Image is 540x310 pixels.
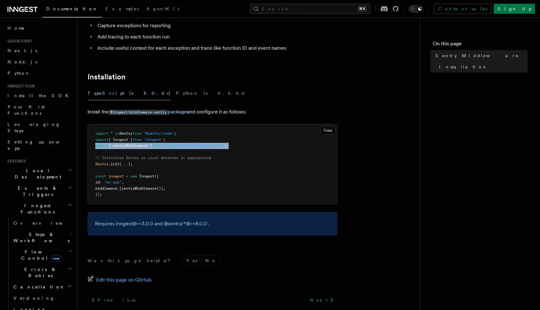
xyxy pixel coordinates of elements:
[139,174,154,178] span: Inngest
[96,44,337,52] li: Include useful context for each exception and trace like function ID and event names
[5,136,73,154] a: Setting up your app
[5,101,73,119] a: Your first Functions
[7,104,45,116] span: Your first Functions
[157,186,163,191] span: ()]
[115,131,119,136] span: as
[11,281,73,292] button: Cancellation
[96,32,337,41] li: Add tracing to each function run
[108,137,132,142] span: { Inngest }
[437,61,527,72] a: Installation
[202,256,220,265] button: No
[182,256,201,265] button: Yes
[11,246,73,264] button: Flow Controlnew
[132,131,141,136] span: from
[11,249,69,261] span: Flow Control
[100,180,102,184] span: :
[152,143,161,148] span: from
[128,162,132,166] span: );
[87,294,139,306] a: Previous
[409,5,424,12] button: Toggle dark mode
[11,217,73,229] a: Overview
[87,257,175,264] p: Was this page helpful?
[119,131,132,136] span: Sentry
[494,4,535,14] a: Sign Up
[95,143,108,148] span: import
[42,2,102,17] a: Documentation
[5,45,73,56] a: Next.js
[87,276,152,284] a: Edit this page on GitHub
[95,156,211,160] span: // Initialize Sentry as usual wherever is appropriate
[105,6,139,11] span: Examples
[95,219,330,228] p: Requires inngest@>=3.0.0 and @sentry/*@>=8.0.0`.
[5,90,73,101] a: Install the SDK
[7,25,25,31] span: Home
[163,137,165,142] span: ;
[87,107,337,117] p: Install the and configure it as follows:
[95,137,108,142] span: import
[321,126,335,134] button: Copy
[433,40,527,50] h4: On this page
[11,229,73,246] button: Steps & Workflows
[122,162,128,166] span: ...
[104,180,122,184] span: "my-app"
[163,143,224,148] span: "@inngest/middleware-sentry"
[5,167,68,180] span: Local Development
[5,165,73,182] button: Local Development
[95,174,106,178] span: const
[5,84,35,89] span: Inngest tour
[5,119,73,136] a: Leveraging Steps
[434,4,491,14] a: Contact sales
[439,64,487,70] span: Installation
[46,6,98,11] span: Documentation
[11,231,70,244] span: Steps & Workflows
[95,180,100,184] span: id
[435,52,519,59] span: Sentry Middleware
[95,162,108,166] span: Sentry
[7,93,72,98] span: Install the SDK
[11,264,73,281] button: Errors & Retries
[122,186,157,191] span: sentryMiddleware
[117,186,119,191] span: :
[109,109,187,115] a: @inngest/middleware-sentrypackage
[176,86,245,100] button: Python (v0.3.0+)
[224,143,227,148] span: ;
[146,6,179,11] span: AgentKit
[7,59,37,64] span: Node.js
[11,284,65,290] span: Cancellation
[108,143,152,148] span: { sentryMiddleware }
[5,202,67,215] span: Inngest Functions
[433,50,527,61] a: Sentry Middleware
[95,192,102,197] span: });
[358,6,367,12] kbd: ⌘K
[13,221,78,226] span: Overview
[5,182,73,200] button: Events & Triggers
[7,71,30,76] span: Python
[130,174,137,178] span: new
[13,296,55,301] span: Versioning
[5,185,68,197] span: Events & Triggers
[87,86,171,100] button: TypeScript (v3.0.0+)
[96,21,337,30] li: Capture exceptions for reporting
[5,67,73,79] a: Python
[95,186,117,191] span: middleware
[306,294,337,306] a: Next
[250,4,370,14] button: Search...⌘K
[109,110,168,115] code: @inngest/middleware-sentry
[7,122,60,133] span: Leveraging Steps
[119,162,122,166] span: (
[108,174,124,178] span: inngest
[96,276,152,284] span: Edit this page on GitHub
[119,186,122,191] span: [
[11,292,73,304] a: Versioning
[51,255,61,262] span: new
[5,22,73,34] a: Home
[174,131,176,136] span: ;
[154,174,159,178] span: ({
[5,56,73,67] a: Node.js
[143,137,163,142] span: "inngest"
[126,174,128,178] span: =
[87,72,126,81] a: Installation
[95,131,108,136] span: import
[5,200,73,217] button: Inngest Functions
[122,180,124,184] span: ,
